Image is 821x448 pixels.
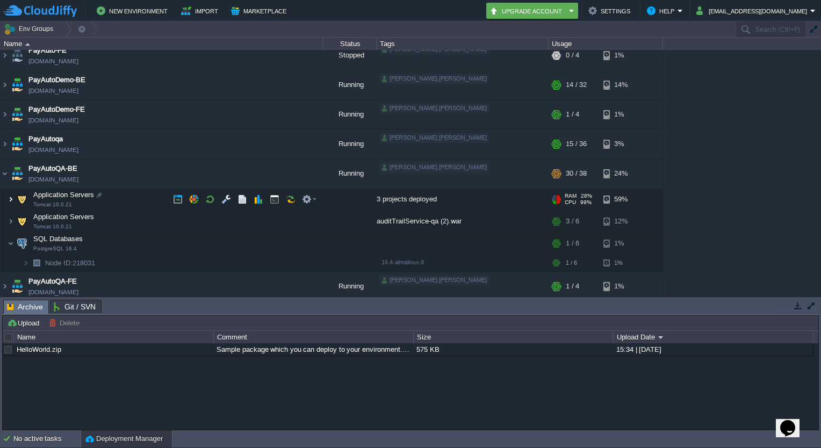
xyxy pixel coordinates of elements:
a: PayAutoQA-BE [28,164,77,175]
div: Running [323,130,377,159]
img: AMDAwAAAACH5BAEAAAAALAAAAAABAAEAAAICRAEAOw== [10,100,25,129]
a: [DOMAIN_NAME] [28,56,78,67]
div: 1 / 6 [566,255,577,272]
span: PostgreSQL 16.4 [33,246,77,252]
a: PayAutoQA-FE [28,277,77,287]
div: 14% [603,71,638,100]
div: 3 / 6 [566,211,579,233]
div: Name [1,38,322,50]
img: AMDAwAAAACH5BAEAAAAALAAAAAABAAEAAAICRAEAOw== [10,41,25,70]
img: AMDAwAAAACH5BAEAAAAALAAAAAABAAEAAAICRAEAOw== [1,160,9,189]
span: Archive [7,300,43,314]
a: Application ServersTomcat 10.0.21 [32,213,96,221]
div: Tags [377,38,548,50]
img: AMDAwAAAACH5BAEAAAAALAAAAAABAAEAAAICRAEAOw== [8,189,14,211]
span: 16.4-almalinux-9 [381,259,424,266]
div: Running [323,160,377,189]
div: Running [323,71,377,100]
img: AMDAwAAAACH5BAEAAAAALAAAAAABAAEAAAICRAEAOw== [15,211,30,233]
button: Import [181,4,221,17]
div: 1 / 4 [566,272,579,301]
a: Node ID:218031 [44,259,97,268]
div: Usage [549,38,662,50]
span: Tomcat 10.0.21 [33,224,72,230]
div: 1% [603,41,638,70]
span: 28% [581,193,592,200]
div: 0 / 4 [566,41,579,70]
div: Sample package which you can deploy to your environment. Feel free to delete and upload a package... [214,343,413,356]
div: 1% [603,233,638,255]
span: 218031 [44,259,97,268]
div: No active tasks [13,430,81,447]
div: [PERSON_NAME].[PERSON_NAME] [380,104,489,114]
div: [PERSON_NAME].[PERSON_NAME] [380,75,489,84]
div: auditTrailService-qa (2).war [377,211,549,233]
div: Status [323,38,376,50]
img: AMDAwAAAACH5BAEAAAAALAAAAAABAAEAAAICRAEAOw== [15,233,30,255]
span: RAM [565,193,577,200]
img: AMDAwAAAACH5BAEAAAAALAAAAAABAAEAAAICRAEAOw== [1,71,9,100]
button: [EMAIL_ADDRESS][DOMAIN_NAME] [696,4,810,17]
a: Application ServersTomcat 10.0.21 [32,191,96,199]
a: PayAutoDemo-BE [28,75,85,86]
img: AMDAwAAAACH5BAEAAAAALAAAAAABAAEAAAICRAEAOw== [1,41,9,70]
a: [DOMAIN_NAME] [28,287,78,298]
div: [PERSON_NAME].[PERSON_NAME] [380,134,489,143]
div: 1% [603,255,638,272]
span: Application Servers [32,191,96,200]
div: Stopped [323,41,377,70]
div: 15:34 | [DATE] [614,343,812,356]
img: AMDAwAAAACH5BAEAAAAALAAAAAABAAEAAAICRAEAOw== [10,272,25,301]
div: 15 / 36 [566,130,587,159]
div: 14 / 32 [566,71,587,100]
img: AMDAwAAAACH5BAEAAAAALAAAAAABAAEAAAICRAEAOw== [1,100,9,129]
span: SQL Databases [32,235,84,244]
button: New Environment [97,4,171,17]
button: Env Groups [4,21,57,37]
iframe: chat widget [776,405,810,437]
a: PayAuto-FE [28,46,67,56]
img: AMDAwAAAACH5BAEAAAAALAAAAAABAAEAAAICRAEAOw== [1,272,9,301]
div: Running [323,272,377,301]
div: 30 / 38 [566,160,587,189]
div: Running [323,100,377,129]
span: CPU [565,200,576,206]
a: [DOMAIN_NAME] [28,86,78,97]
img: AMDAwAAAACH5BAEAAAAALAAAAAABAAEAAAICRAEAOw== [25,43,30,46]
a: [DOMAIN_NAME] [28,145,78,156]
span: Git / SVN [54,300,96,313]
span: Application Servers [32,213,96,222]
img: AMDAwAAAACH5BAEAAAAALAAAAAABAAEAAAICRAEAOw== [15,189,30,211]
img: AMDAwAAAACH5BAEAAAAALAAAAAABAAEAAAICRAEAOw== [10,130,25,159]
img: AMDAwAAAACH5BAEAAAAALAAAAAABAAEAAAICRAEAOw== [29,255,44,272]
a: [DOMAIN_NAME] [28,175,78,185]
img: AMDAwAAAACH5BAEAAAAALAAAAAABAAEAAAICRAEAOw== [10,160,25,189]
a: PayAutoDemo-FE [28,105,85,115]
div: Size [414,331,613,343]
div: Comment [214,331,413,343]
div: 1 / 6 [566,233,579,255]
div: 575 KB [414,343,613,356]
img: AMDAwAAAACH5BAEAAAAALAAAAAABAAEAAAICRAEAOw== [8,233,14,255]
a: PayAutoqa [28,134,63,145]
img: AMDAwAAAACH5BAEAAAAALAAAAAABAAEAAAICRAEAOw== [8,211,14,233]
div: 3 projects deployed [377,189,549,211]
span: Tomcat 10.0.21 [33,202,72,208]
div: [PERSON_NAME].[PERSON_NAME] [380,276,489,286]
button: Upload [7,318,42,328]
div: 24% [603,160,638,189]
div: [PERSON_NAME].[PERSON_NAME] [380,45,489,55]
button: Help [647,4,678,17]
div: 1% [603,272,638,301]
div: 3% [603,130,638,159]
img: AMDAwAAAACH5BAEAAAAALAAAAAABAAEAAAICRAEAOw== [23,255,29,272]
div: Upload Date [614,331,813,343]
div: [PERSON_NAME].[PERSON_NAME] [380,163,489,173]
button: Upgrade Account [489,4,566,17]
button: Settings [588,4,633,17]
